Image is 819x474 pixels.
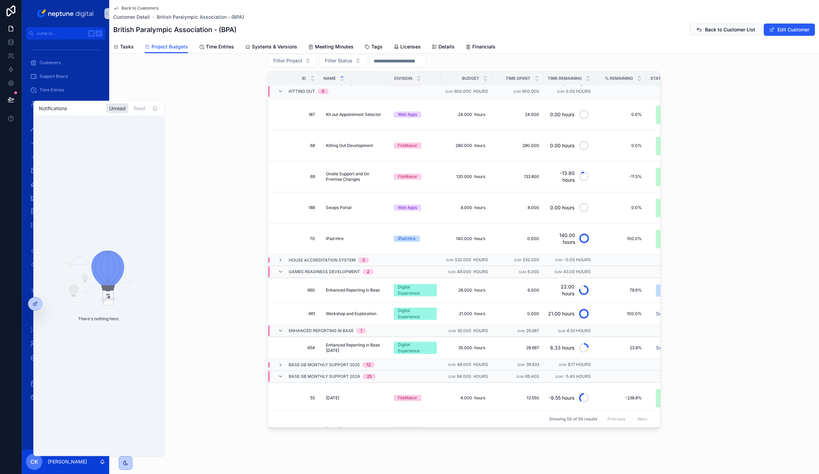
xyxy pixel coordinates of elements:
[496,112,539,117] a: 24.000
[445,140,488,151] a: 280.000 hours
[445,308,488,319] a: 21.000 hours
[73,311,125,327] p: There's nothing here.
[26,338,105,350] a: Users
[276,112,315,117] a: 187
[326,205,351,210] span: Swaps Portal
[599,205,642,210] a: 0.0%
[599,174,642,179] span: -11.5%
[319,54,367,67] button: Select Button
[26,57,105,69] a: Customers
[496,311,539,316] span: 0.000
[206,43,234,50] span: Time Entries
[445,202,488,213] a: 8.000 hours
[276,395,315,401] a: 55
[276,345,315,351] span: 654
[513,89,521,93] small: Sum
[26,284,105,297] a: Suppliers
[322,89,325,94] div: 6
[448,174,485,179] span: 120.000 hours
[398,308,433,320] div: Digital Experience
[599,311,642,316] span: 100.0%
[555,270,562,274] small: Sum
[448,205,485,210] span: 8.000 hours
[26,324,105,336] a: Feature Requests
[496,236,539,241] span: 0.000
[599,112,642,117] a: 0.0%
[326,143,373,148] span: Kitting Out Development
[26,70,105,83] a: Support Board
[650,226,699,251] a: Select Button
[276,236,315,241] a: 70
[30,458,38,466] span: CK
[40,74,68,79] span: Support Board
[650,341,699,354] a: Select Button
[599,395,642,401] span: -238.8%
[36,8,96,19] img: App logo
[40,87,64,93] span: Time Entries
[325,57,353,64] span: Filter Status
[454,88,488,93] span: 600.000 hours
[656,344,685,351] span: Select a Status
[96,31,102,36] span: K
[113,25,236,34] h1: British Paralympic Association - (BPA)
[276,311,315,316] a: 661
[31,288,49,293] span: Suppliers
[523,257,539,262] span: 532.000
[496,345,539,351] a: 26.667
[26,192,105,204] a: Project
[448,375,456,379] small: Sum
[568,362,591,367] span: 8.17 hours
[26,205,105,218] a: Billing Profile
[273,57,302,64] span: Filter Project
[323,285,386,296] a: Enhanced Reporting in Base
[371,43,383,50] span: Tags
[528,269,539,274] span: 6.000
[323,109,386,120] a: Kit out Appointment Selector
[394,205,437,211] a: Web Apps
[113,41,134,54] a: Tasks
[268,54,316,67] button: Select Button
[302,76,306,81] span: Id
[398,342,433,354] div: Digital Experience
[394,308,437,320] a: Digital Experience
[547,232,575,246] div: 140.00 hours
[599,236,642,241] a: 100.0%
[526,328,539,333] span: 26.667
[599,287,642,293] span: 78.6%
[432,41,455,54] a: Details
[496,395,539,401] a: 13.550
[690,24,761,36] button: Back to Customer List
[650,195,699,220] a: Select Button
[445,89,453,93] small: Sum
[660,106,680,124] div: Complete, Requires Close Out
[113,14,150,20] span: Customer Detail
[705,26,755,33] span: Back to Customer List
[289,257,356,263] span: House Accreditation System
[555,375,563,379] small: Sum
[448,143,485,148] span: 280.000 hours
[26,219,105,231] a: Admin Task
[26,391,105,403] a: Billing Profile
[22,40,109,412] div: scrollable content
[558,329,565,333] small: Sum
[398,205,417,211] div: Web Apps
[398,112,417,118] div: Web Apps
[445,342,488,353] a: 35.000 hours
[650,226,698,251] button: Select Button
[547,390,591,406] a: -9.55 hours
[398,236,416,242] div: iPad Hire
[48,458,87,465] p: [PERSON_NAME]
[496,287,539,293] a: 6.000
[31,248,57,254] span: Opportunities
[547,340,591,356] a: 8.33 hours
[550,341,574,355] div: 8.33 hours
[564,257,591,262] span: -0.00 hours
[517,363,525,367] small: Sum
[567,328,591,333] span: 8.33 hours
[650,385,699,411] a: Select Button
[400,43,421,50] span: Licenses
[276,143,315,148] span: 68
